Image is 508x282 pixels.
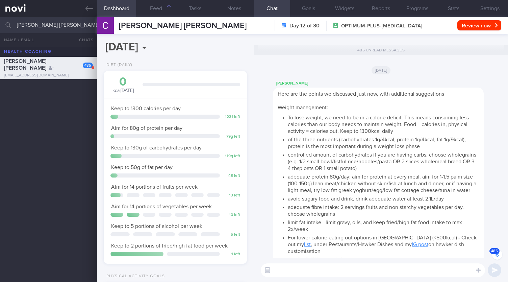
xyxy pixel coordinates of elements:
div: 10 left [223,213,240,218]
span: Here are the points we discussed just now, with additional suggestions [278,91,444,97]
a: IG post [412,242,428,247]
div: 485 [83,63,93,68]
span: Aim for 14 portions of fruits per week [111,184,198,190]
button: 485 [492,250,502,260]
span: OPTIMUM-PLUS-[MEDICAL_DATA] [341,23,422,29]
a: list [304,242,311,247]
span: Keep to 2 portions of fried/high fat food per week [111,243,228,249]
div: 0 [110,76,136,88]
span: Weight management: [278,105,328,110]
li: controlled amount of carbohydrates if you are having carbs, choose wholegrains (e.g. 1/2 small bo... [288,150,479,172]
span: Keep to 5 portions of alcohol per week [111,224,202,229]
span: 485 [489,248,500,254]
span: Aim for 80g of protein per day [111,125,182,131]
li: adequate fibre intake: 2 servings fruits and non starchy vegetables per day, choose wholegrains [288,202,479,217]
span: [DATE] [372,66,391,74]
span: [PERSON_NAME] [PERSON_NAME] [119,22,247,30]
div: 13 left [223,193,240,198]
li: of the three nutrients (carbohydrates 1g/4kcal, protein 1g/4kcal, fat 1g/9kcal), protein is the m... [288,135,479,150]
span: Keep to 50g of fat per day [111,165,173,170]
div: 79 g left [223,134,240,139]
div: [PERSON_NAME] [273,79,504,88]
li: aim for 8-10K steps daily [288,255,479,263]
div: Physical Activity Goals [104,274,165,279]
div: 48 left [223,173,240,179]
div: kcal [DATE] [110,76,136,94]
li: adequate protein 80g/day: aim for protein at every meal. aim for 1-1.5 palm size (100-150g) lean ... [288,172,479,194]
span: Keep to 130g of carbohydrates per day [111,145,202,150]
button: Review now [457,20,501,30]
div: 5 left [223,232,240,237]
li: To lose weight, we need to be in a calorie deficit. This means consuming less calories than our b... [288,113,479,135]
div: [EMAIL_ADDRESS][DOMAIN_NAME] [4,73,93,78]
div: 119 g left [223,154,240,159]
div: Diet (Daily) [104,63,132,68]
li: avoid sugary food and drink, drink adequate water at least 2.1L/day [288,194,479,202]
li: For lower calorie eating out options in [GEOGRAPHIC_DATA] (<500kcal) - Check out my , under Resta... [288,233,479,255]
li: limit fat intake - limit gravy, oils, and keep fried/high fat food intake to max 2x/week [288,217,479,233]
span: Aim for 14 portions of vegetables per week [111,204,212,209]
span: [PERSON_NAME] [PERSON_NAME] [4,58,46,71]
strong: Day 12 of 30 [289,22,320,29]
span: Keep to 1300 calories per day [111,106,181,111]
div: 1 left [223,252,240,257]
div: 1231 left [223,115,240,120]
button: Chats [70,33,97,47]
